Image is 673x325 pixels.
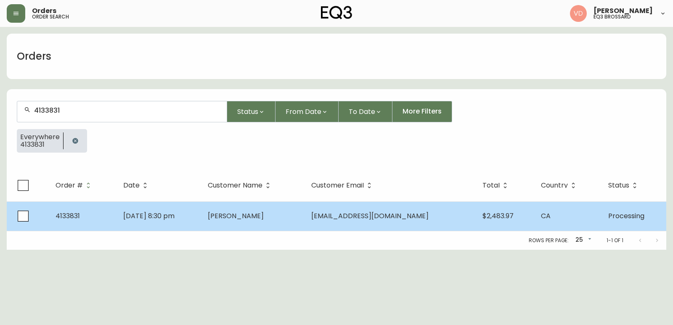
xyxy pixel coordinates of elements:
[349,106,375,117] span: To Date
[541,211,551,221] span: CA
[286,106,321,117] span: From Date
[607,237,623,244] p: 1-1 of 1
[608,183,629,188] span: Status
[56,183,83,188] span: Order #
[482,183,500,188] span: Total
[541,183,568,188] span: Country
[276,101,339,122] button: From Date
[311,182,375,189] span: Customer Email
[608,182,640,189] span: Status
[482,211,514,221] span: $2,483.97
[32,8,56,14] span: Orders
[311,183,364,188] span: Customer Email
[594,14,631,19] h5: eq3 brossard
[208,182,273,189] span: Customer Name
[608,211,644,221] span: Processing
[56,211,80,221] span: 4133831
[392,101,452,122] button: More Filters
[123,211,175,221] span: [DATE] 8:30 pm
[34,106,220,114] input: Search
[529,237,569,244] p: Rows per page:
[17,49,51,63] h1: Orders
[311,211,429,221] span: [EMAIL_ADDRESS][DOMAIN_NAME]
[20,133,60,141] span: Everywhere
[123,182,151,189] span: Date
[541,182,579,189] span: Country
[20,141,60,148] span: 4133831
[227,101,276,122] button: Status
[321,6,352,19] img: logo
[208,183,262,188] span: Customer Name
[56,182,94,189] span: Order #
[482,182,511,189] span: Total
[594,8,653,14] span: [PERSON_NAME]
[123,183,140,188] span: Date
[403,107,442,116] span: More Filters
[570,5,587,22] img: 34cbe8de67806989076631741e6a7c6b
[237,106,258,117] span: Status
[32,14,69,19] h5: order search
[208,211,264,221] span: [PERSON_NAME]
[572,233,593,247] div: 25
[339,101,392,122] button: To Date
